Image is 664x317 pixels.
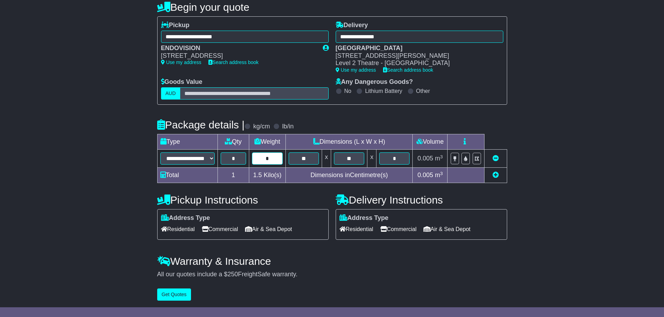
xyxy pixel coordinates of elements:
[435,172,443,179] span: m
[161,22,190,29] label: Pickup
[493,172,499,179] a: Add new item
[336,52,496,60] div: [STREET_ADDRESS][PERSON_NAME]
[418,172,433,179] span: 0.005
[157,255,507,267] h4: Warranty & Insurance
[336,60,496,67] div: Level 2 Theatre - [GEOGRAPHIC_DATA]
[245,224,292,235] span: Air & Sea Depot
[157,134,217,150] td: Type
[339,224,373,235] span: Residential
[418,155,433,162] span: 0.005
[157,288,191,301] button: Get Quotes
[249,134,285,150] td: Weight
[336,67,376,73] a: Use my address
[253,123,270,130] label: kg/cm
[339,214,389,222] label: Address Type
[344,88,351,94] label: No
[440,171,443,176] sup: 3
[336,45,496,52] div: [GEOGRAPHIC_DATA]
[161,214,210,222] label: Address Type
[413,134,448,150] td: Volume
[440,154,443,159] sup: 3
[416,88,430,94] label: Other
[157,168,217,183] td: Total
[157,119,245,130] h4: Package details |
[161,60,201,65] a: Use my address
[336,22,368,29] label: Delivery
[157,1,507,13] h4: Begin your quote
[285,134,413,150] td: Dimensions (L x W x H)
[383,67,433,73] a: Search address book
[380,224,417,235] span: Commercial
[161,224,195,235] span: Residential
[249,168,285,183] td: Kilo(s)
[161,45,316,52] div: ENDOVISION
[367,150,376,168] td: x
[253,172,262,179] span: 1.5
[493,155,499,162] a: Remove this item
[157,271,507,278] div: All our quotes include a $ FreightSafe warranty.
[217,168,249,183] td: 1
[161,78,203,86] label: Goods Value
[157,194,329,206] h4: Pickup Instructions
[336,78,413,86] label: Any Dangerous Goods?
[208,60,259,65] a: Search address book
[282,123,293,130] label: lb/in
[336,194,507,206] h4: Delivery Instructions
[322,150,331,168] td: x
[217,134,249,150] td: Qty
[365,88,402,94] label: Lithium Battery
[161,52,316,60] div: [STREET_ADDRESS]
[435,155,443,162] span: m
[228,271,238,278] span: 250
[285,168,413,183] td: Dimensions in Centimetre(s)
[423,224,471,235] span: Air & Sea Depot
[202,224,238,235] span: Commercial
[161,87,181,100] label: AUD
